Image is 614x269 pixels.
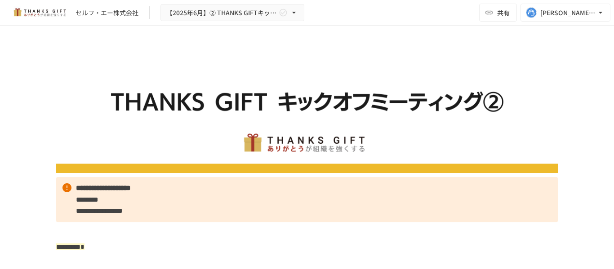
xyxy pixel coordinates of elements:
[497,8,510,18] span: 共有
[160,4,304,22] button: 【2025年6月】② THANKS GIFTキックオフMTG
[11,5,68,20] img: mMP1OxWUAhQbsRWCurg7vIHe5HqDpP7qZo7fRoNLXQh
[76,8,138,18] div: セルフ・エー株式会社
[56,48,558,173] img: DQqB4zCuRvHwOxrHXRba0Qwl6GF0LhVVkzBhhMhROoq
[540,7,596,18] div: [PERSON_NAME][EMAIL_ADDRESS][DOMAIN_NAME]
[166,7,277,18] span: 【2025年6月】② THANKS GIFTキックオフMTG
[521,4,610,22] button: [PERSON_NAME][EMAIL_ADDRESS][DOMAIN_NAME]
[479,4,517,22] button: 共有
